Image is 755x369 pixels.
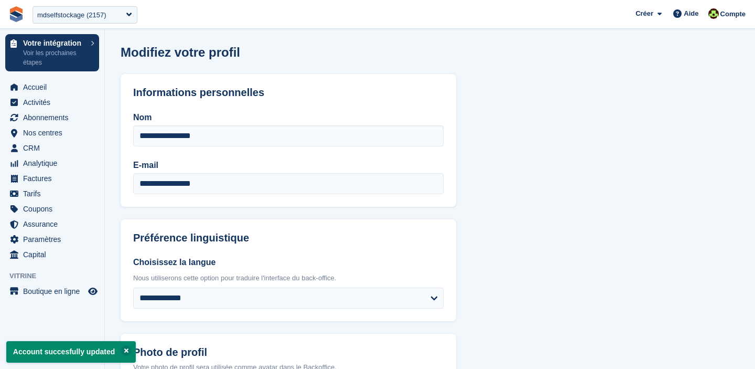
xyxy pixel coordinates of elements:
div: mdselfstockage (2157) [37,10,106,20]
span: Capital [23,247,86,262]
h2: Informations personnelles [133,87,444,99]
span: Paramètres [23,232,86,247]
span: Factures [23,171,86,186]
a: menu [5,232,99,247]
span: Tarifs [23,186,86,201]
span: Activités [23,95,86,110]
a: Votre intégration Voir les prochaines étapes [5,34,99,71]
a: menu [5,202,99,216]
label: Photo de profil [133,346,444,359]
a: menu [5,80,99,94]
span: Analytique [23,156,86,171]
h1: Modifiez votre profil [121,45,240,59]
span: CRM [23,141,86,155]
span: Accueil [23,80,86,94]
label: Choisissez la langue [133,256,444,269]
span: Nos centres [23,125,86,140]
a: Boutique d'aperçu [87,285,99,298]
img: stora-icon-8386f47178a22dfd0bd8f6a31ec36ba5ce8667c1dd55bd0f319d3a0aa187defe.svg [8,6,24,22]
span: Vitrine [9,271,104,281]
p: Voir les prochaines étapes [23,48,85,67]
a: menu [5,217,99,231]
a: menu [5,110,99,125]
a: menu [5,171,99,186]
a: menu [5,125,99,140]
a: menu [5,284,99,299]
span: Créer [635,8,653,19]
label: Nom [133,111,444,124]
span: Abonnements [23,110,86,125]
p: Votre intégration [23,39,85,47]
span: Boutique en ligne [23,284,86,299]
div: Nous utiliserons cette option pour traduire l'interface du back-office. [133,273,444,283]
span: Assurance [23,217,86,231]
p: Account succesfully updated [6,341,136,363]
span: Compte [720,9,746,19]
h2: Préférence linguistique [133,232,444,244]
span: Aide [684,8,698,19]
a: menu [5,247,99,262]
a: menu [5,186,99,201]
label: E-mail [133,159,444,172]
a: menu [5,141,99,155]
a: menu [5,156,99,171]
img: Catherine Coffey [708,8,719,19]
span: Coupons [23,202,86,216]
a: menu [5,95,99,110]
